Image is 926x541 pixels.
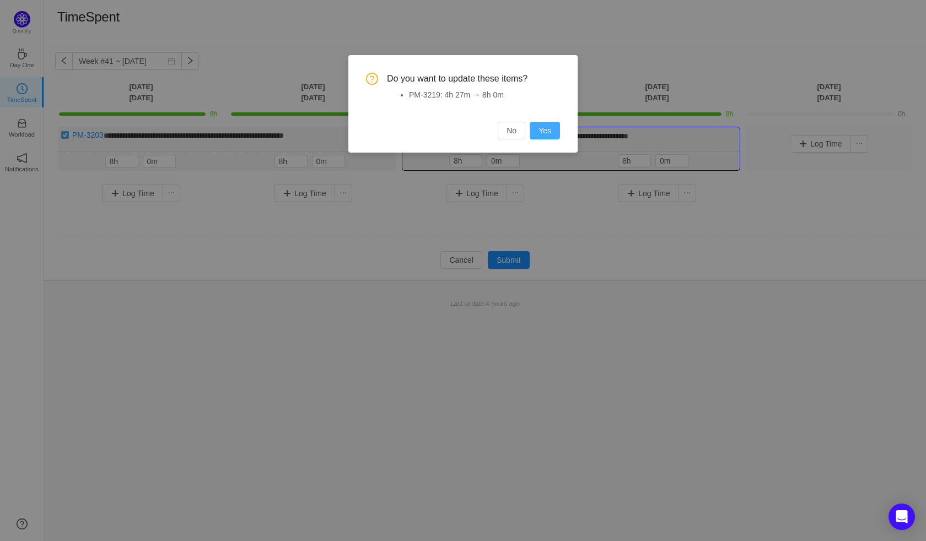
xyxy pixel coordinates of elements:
i: icon: question-circle [366,73,378,85]
span: Do you want to update these items? [387,73,560,85]
div: Open Intercom Messenger [889,504,915,530]
li: PM-3219: 4h 27m → 8h 0m [409,89,560,101]
button: No [498,122,525,139]
button: Yes [530,122,560,139]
